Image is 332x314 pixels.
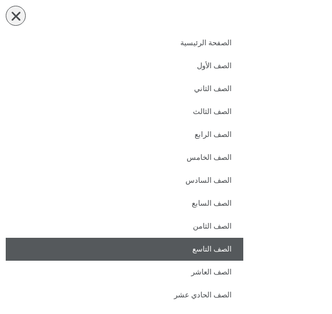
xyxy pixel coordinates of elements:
[6,6,26,26] div: כפתור פתיחת תפריט
[6,215,243,238] a: الصف الثامن
[6,100,243,123] a: الصف الثالث
[6,284,243,307] a: الصف الحادي عشر
[6,169,243,192] a: الصف السادس
[6,146,243,169] a: الصف الخامس
[6,123,243,146] a: الصف الرابع
[6,261,243,284] a: الصف العاشر
[6,54,243,77] a: الصف الأول
[6,77,243,100] a: الصف الثاني
[6,32,243,54] a: الصفحة الرئيسية
[6,192,243,215] a: الصف السابع
[6,238,243,261] a: الصف التاسع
